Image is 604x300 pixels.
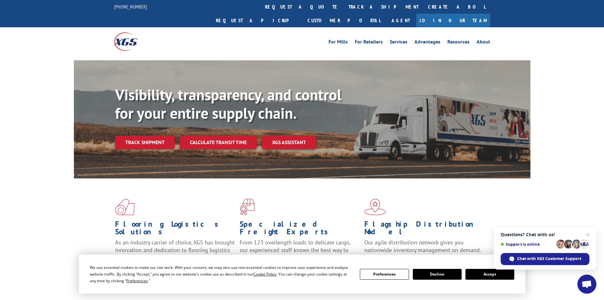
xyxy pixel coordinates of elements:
button: Decline [413,269,462,280]
a: For Retailers [355,39,383,46]
a: About [477,39,490,46]
span: Chat with XGS Customer Support [517,256,581,262]
a: Services [390,39,407,46]
button: Accept [465,269,514,280]
a: Resources [447,39,470,46]
a: [PHONE_NUMBER] [114,3,147,10]
img: xgs-icon-focused-on-flooring-red [240,199,255,215]
a: Open chat [577,275,596,294]
span: Chat with XGS Customer Support [501,253,589,265]
span: As an industry carrier of choice, XGS has brought innovation and dedication to flooring logistics... [115,239,235,261]
a: Customer Portal [303,14,385,27]
a: Request a pickup [211,14,303,27]
span: Support is online [501,242,554,247]
img: xgs-icon-total-supply-chain-intelligence-red [115,199,135,215]
b: Visibility, transparency, and control for your entire supply chain. [115,85,341,123]
a: Join Our Team [416,14,490,27]
h1: Specialized Freight Experts [240,220,360,239]
a: Calculate transit time [180,136,257,149]
span: Our agile distribution network gives you nationwide inventory management on demand. [364,239,481,254]
a: Advantages [414,39,440,46]
h1: Flagship Distribution Model [364,220,484,239]
h1: Flooring Logistics Solutions [115,220,235,239]
img: xgs-icon-flagship-distribution-model-red [364,199,386,215]
div: Cookie Consent Prompt [79,255,525,294]
a: For Mills [328,39,348,46]
span: Questions? Chat with us! [501,232,589,237]
div: We use essential cookies to make our site work. With your consent, we may also use non-essential ... [90,264,352,284]
button: Preferences [360,269,409,280]
a: Agent [385,14,416,27]
a: XGS ASSISTANT [262,136,316,149]
span: Cookie Policy [253,271,276,277]
p: From 123 overlength loads to delicate cargo, our experienced staff knows the best way to move you... [240,239,360,267]
span: Preferences [126,278,148,283]
a: Track shipment [115,136,175,149]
